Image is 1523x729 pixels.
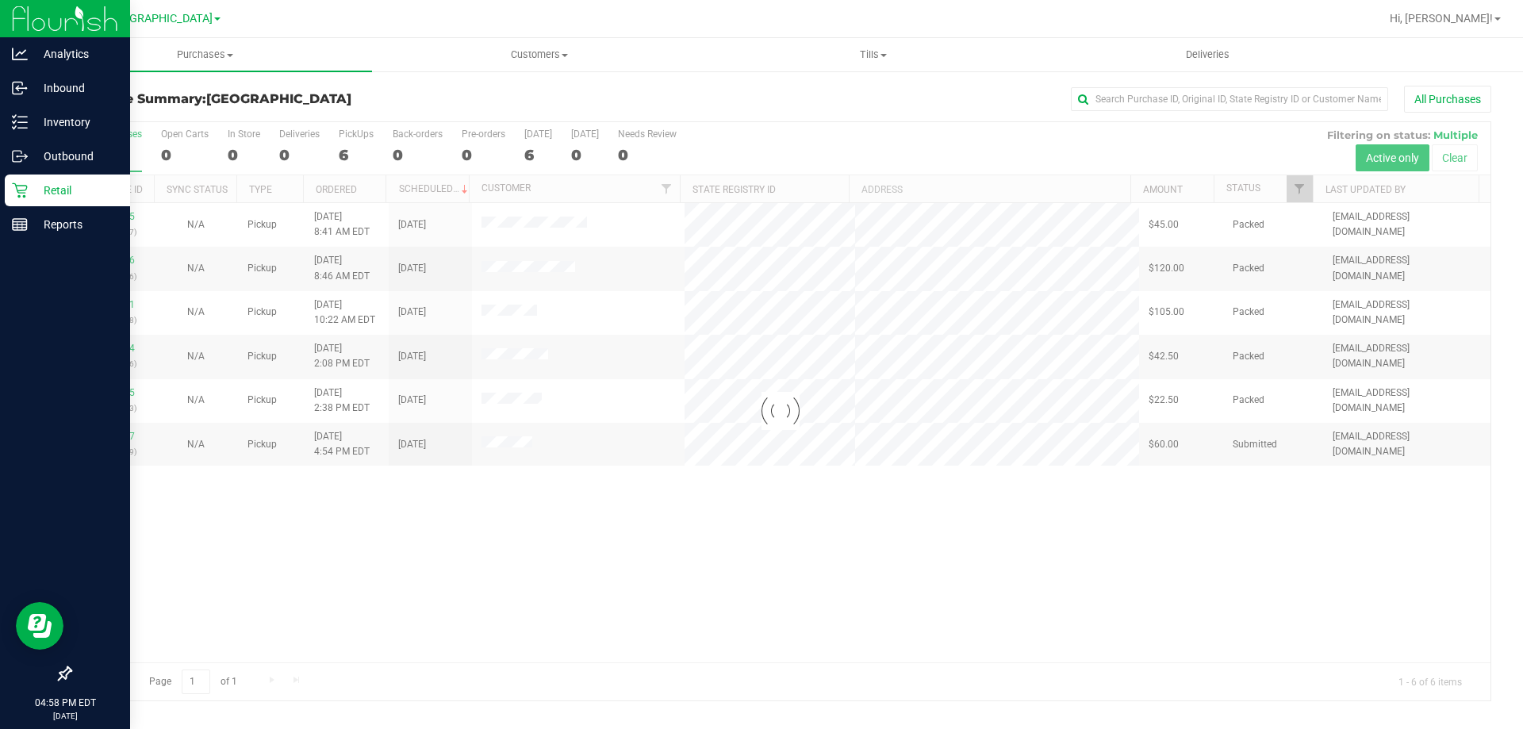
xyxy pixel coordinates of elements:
p: Analytics [28,44,123,63]
a: Tills [706,38,1040,71]
p: Reports [28,215,123,234]
p: Retail [28,181,123,200]
a: Customers [372,38,706,71]
inline-svg: Inbound [12,80,28,96]
p: Inventory [28,113,123,132]
a: Purchases [38,38,372,71]
span: Tills [707,48,1039,62]
inline-svg: Analytics [12,46,28,62]
p: [DATE] [7,710,123,722]
inline-svg: Outbound [12,148,28,164]
span: Customers [373,48,705,62]
span: Hi, [PERSON_NAME]! [1390,12,1493,25]
iframe: Resource center [16,602,63,650]
span: Purchases [38,48,372,62]
inline-svg: Retail [12,182,28,198]
button: All Purchases [1404,86,1491,113]
p: Inbound [28,79,123,98]
span: Deliveries [1164,48,1251,62]
p: Outbound [28,147,123,166]
inline-svg: Reports [12,217,28,232]
a: Deliveries [1041,38,1375,71]
span: [GEOGRAPHIC_DATA] [206,91,351,106]
h3: Purchase Summary: [70,92,543,106]
p: 04:58 PM EDT [7,696,123,710]
input: Search Purchase ID, Original ID, State Registry ID or Customer Name... [1071,87,1388,111]
span: [GEOGRAPHIC_DATA] [104,12,213,25]
inline-svg: Inventory [12,114,28,130]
